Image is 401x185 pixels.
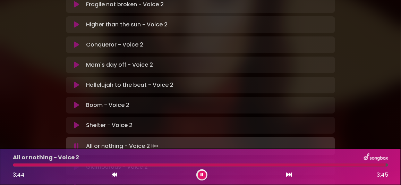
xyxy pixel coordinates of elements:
[86,81,173,89] p: Hallelujah to the beat - Voice 2
[364,153,388,162] img: songbox-logo-white.png
[86,61,153,69] p: Mom's day off - Voice 2
[86,20,168,29] p: Higher than the sun - Voice 2
[86,121,133,129] p: Shelter - Voice 2
[150,141,160,151] img: waveform4.gif
[13,171,25,179] span: 3:44
[86,141,160,151] p: All or nothing - Voice 2
[86,0,164,9] p: Fragile not broken - Voice 2
[86,101,129,109] p: Boom - Voice 2
[86,41,143,49] p: Conqueror - Voice 2
[377,171,388,179] span: 3:45
[13,153,79,162] p: All or nothing - Voice 2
